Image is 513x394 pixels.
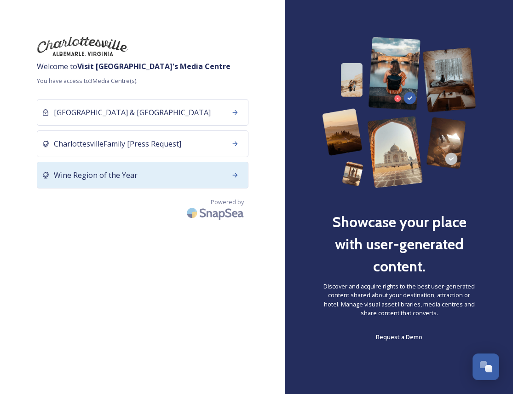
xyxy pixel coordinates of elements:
span: You have access to 3 Media Centre(s). [37,76,248,85]
a: Request a Demo [376,331,422,342]
a: CharlottesvilleFamily [Press Request] [37,130,248,162]
a: [GEOGRAPHIC_DATA] & [GEOGRAPHIC_DATA] [37,99,248,130]
img: download%20(7).png [37,37,129,56]
span: Powered by [211,198,244,206]
img: 63b42ca75bacad526042e722_Group%20154-p-800.png [322,37,476,188]
span: [GEOGRAPHIC_DATA] & [GEOGRAPHIC_DATA] [54,107,211,118]
span: Discover and acquire rights to the best user-generated content shared about your destination, att... [322,282,476,318]
a: Wine Region of the Year [37,162,248,193]
span: CharlottesvilleFamily [Press Request] [54,138,181,149]
button: Open Chat [473,353,499,380]
span: Wine Region of the Year [54,170,138,181]
strong: Visit [GEOGRAPHIC_DATA] 's Media Centre [77,61,231,71]
span: Welcome to [37,61,248,72]
img: SnapSea Logo [184,202,248,224]
h2: Showcase your place with user-generated content. [322,211,476,277]
span: Request a Demo [376,333,422,341]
